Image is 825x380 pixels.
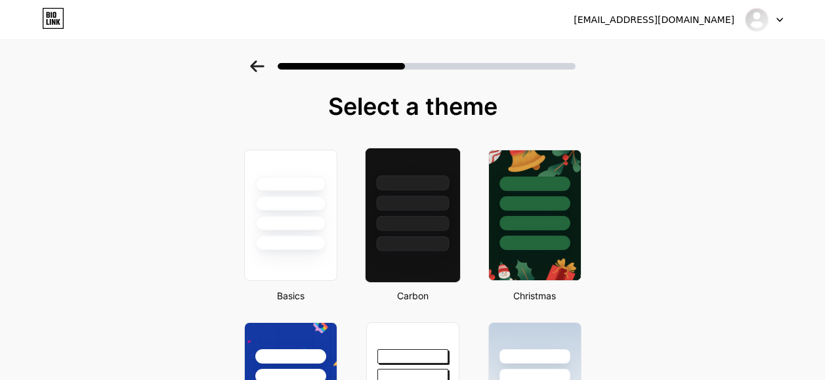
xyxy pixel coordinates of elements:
div: Carbon [362,289,463,303]
div: Christmas [484,289,585,303]
div: Select a theme [239,93,587,119]
img: holdenalarcon [744,7,769,32]
div: [EMAIL_ADDRESS][DOMAIN_NAME] [574,13,734,27]
div: Basics [240,289,341,303]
